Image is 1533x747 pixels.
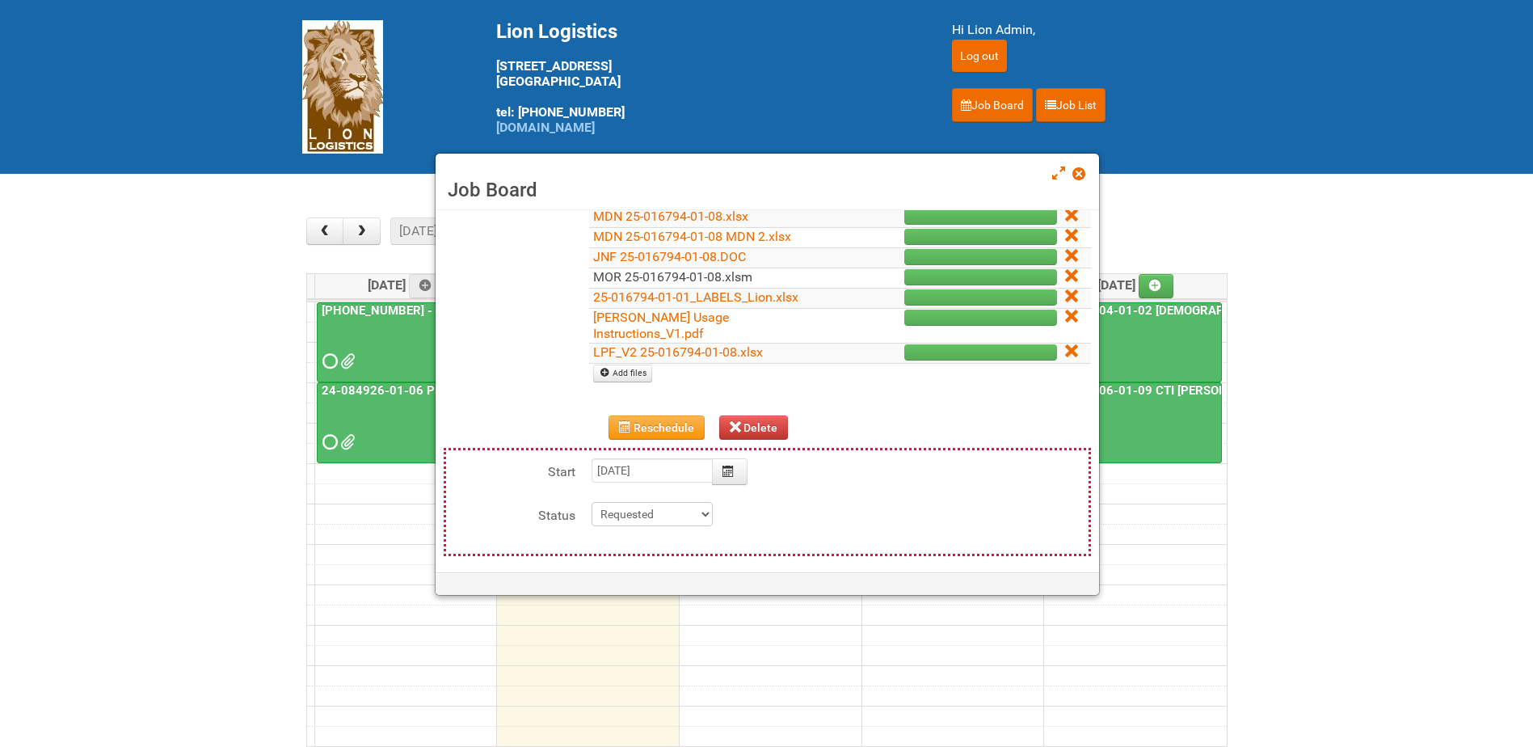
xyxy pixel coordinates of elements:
[322,437,334,448] span: Requested
[593,209,748,224] a: MDN 25-016794-01-08.xlsx
[593,249,746,264] a: JNF 25-016794-01-08.DOC
[496,20,617,43] span: Lion Logistics
[719,416,789,440] button: Delete
[409,274,444,298] a: Add an event
[1046,302,1222,383] a: 25-039404-01-02 [DEMOGRAPHIC_DATA] Wet Shave SQM
[593,289,798,305] a: 25-016794-01-01_LABELS_Lion.xlsx
[952,20,1232,40] div: Hi Lion Admin,
[317,302,492,383] a: [PHONE_NUMBER] - R+F InnoCPT
[302,78,383,94] a: Lion Logistics
[952,40,1007,72] input: Log out
[318,303,509,318] a: [PHONE_NUMBER] - R+F InnoCPT
[322,356,334,367] span: Requested
[317,382,492,463] a: 24-084926-01-06 Pack Collab Wand Tint
[318,383,552,398] a: 24-084926-01-06 Pack Collab Wand Tint
[593,310,729,341] a: [PERSON_NAME] Usage Instructions_V1.pdf
[1097,277,1174,293] span: [DATE]
[1046,382,1222,463] a: 25-016806-01-09 CTI [PERSON_NAME] Bar Superior HUT
[446,502,575,525] label: Status
[496,120,595,135] a: [DOMAIN_NAME]
[593,365,652,382] a: Add files
[1047,383,1371,398] a: 25-016806-01-09 CTI [PERSON_NAME] Bar Superior HUT
[302,20,383,154] img: Lion Logistics
[448,178,1087,202] h3: Job Board
[609,416,705,440] button: Reschedule
[1047,303,1376,318] a: 25-039404-01-02 [DEMOGRAPHIC_DATA] Wet Shave SQM
[496,20,912,135] div: [STREET_ADDRESS] [GEOGRAPHIC_DATA] tel: [PHONE_NUMBER]
[1139,274,1174,298] a: Add an event
[712,458,748,485] button: Calendar
[593,229,791,244] a: MDN 25-016794-01-08 MDN 2.xlsx
[593,344,763,360] a: LPF_V2 25-016794-01-08.xlsx
[446,458,575,482] label: Start
[368,277,444,293] span: [DATE]
[593,269,752,285] a: MOR 25-016794-01-08.xlsm
[340,356,352,367] span: MDN 25-032854-01-08 Left overs.xlsx MOR 25-032854-01-08.xlsm 25_032854_01_LABELS_Lion.xlsx MDN 25...
[340,437,352,448] span: grp 1001 2..jpg group 1001 1..jpg MOR 24-084926-01-08.xlsm Labels 24-084926-01-06 Pack Collab Wan...
[1036,88,1106,122] a: Job List
[952,88,1033,122] a: Job Board
[390,217,445,245] button: [DATE]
